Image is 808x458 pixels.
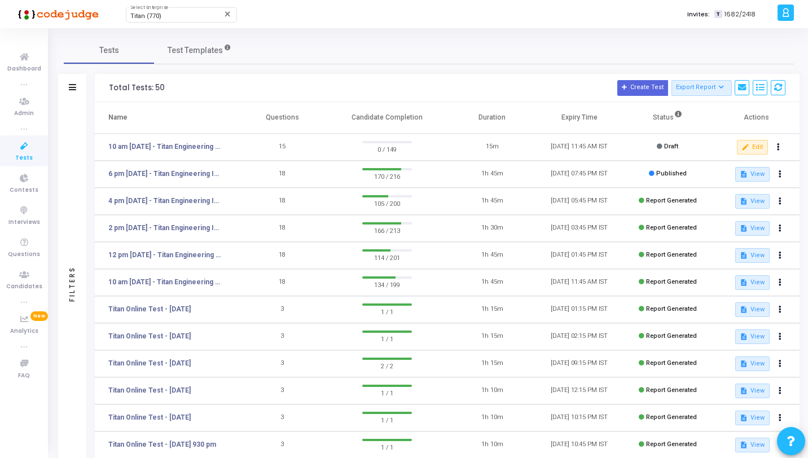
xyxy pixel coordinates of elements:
span: 170 / 216 [362,170,412,182]
td: [DATE] 11:45 AM IST [535,134,623,161]
div: Filters [67,222,77,346]
span: Tests [15,153,33,163]
span: 1 / 1 [362,414,412,425]
td: 15 [239,134,326,161]
mat-icon: description [740,441,748,449]
td: 3 [239,296,326,323]
mat-icon: description [740,360,748,368]
span: T [714,10,722,19]
span: Report Generated [646,359,697,367]
mat-icon: description [740,279,748,287]
button: View [735,248,770,263]
button: Edit [737,140,768,155]
span: Questions [8,250,40,259]
span: FAQ [18,371,30,381]
a: Titan Online Test - [DATE] [108,331,191,341]
th: Expiry Time [535,102,623,134]
td: [DATE] 07:45 PM IST [535,161,623,188]
a: Titan Online Test - [DATE] [108,385,191,395]
td: 1h 45m [449,161,536,188]
span: 1682/2418 [724,10,756,19]
button: View [735,167,770,182]
span: Interviews [8,218,40,227]
td: 1h 30m [449,215,536,242]
td: [DATE] 10:15 PM IST [535,404,623,431]
th: Status [623,102,712,134]
span: 134 / 199 [362,279,412,290]
td: 3 [239,377,326,404]
th: Duration [449,102,536,134]
td: [DATE] 01:45 PM IST [535,242,623,269]
span: Report Generated [646,278,697,285]
td: 1h 45m [449,242,536,269]
a: 4 pm [DATE] - Titan Engineering Intern 2026 [108,196,221,206]
button: View [735,384,770,398]
td: 18 [239,269,326,296]
mat-icon: description [740,170,748,178]
button: View [735,411,770,425]
span: Report Generated [646,224,697,231]
span: Report Generated [646,197,697,204]
td: 3 [239,323,326,350]
mat-icon: description [740,252,748,259]
mat-icon: description [740,333,748,341]
mat-icon: description [740,306,748,314]
a: Titan Online Test - [DATE] [108,358,191,368]
button: View [735,275,770,290]
span: Analytics [10,327,38,336]
span: Contests [10,186,38,195]
img: logo [14,3,99,25]
td: 18 [239,215,326,242]
span: 114 / 201 [362,252,412,263]
span: 1 / 1 [362,306,412,317]
button: Export Report [671,80,732,96]
td: [DATE] 01:15 PM IST [535,296,623,323]
span: Candidates [6,282,42,292]
mat-icon: Clear [223,10,232,19]
a: 2 pm [DATE] - Titan Engineering Intern 2026 [108,223,221,233]
td: 1h 45m [449,269,536,296]
mat-icon: edit [741,143,749,151]
mat-icon: description [740,224,748,232]
button: View [735,438,770,452]
span: Report Generated [646,386,697,394]
td: 1h 10m [449,377,536,404]
td: 1h 15m [449,323,536,350]
span: 2 / 2 [362,360,412,371]
mat-icon: description [740,387,748,395]
td: [DATE] 11:45 AM IST [535,269,623,296]
a: Titan Online Test - [DATE] [108,304,191,314]
span: Report Generated [646,413,697,421]
td: 3 [239,404,326,431]
button: View [735,329,770,344]
td: [DATE] 02:15 PM IST [535,323,623,350]
td: 18 [239,188,326,215]
span: 105 / 200 [362,197,412,209]
span: 0 / 149 [362,143,412,155]
span: 1 / 1 [362,441,412,452]
span: Report Generated [646,441,697,448]
span: Published [656,170,687,177]
div: Total Tests: 50 [109,83,165,93]
a: 12 pm [DATE] - Titan Engineering Intern 2026 [108,250,221,260]
td: 18 [239,161,326,188]
span: Tests [99,45,119,56]
button: View [735,221,770,236]
td: 3 [239,350,326,377]
span: Report Generated [646,332,697,340]
mat-icon: description [740,197,748,205]
span: Admin [14,109,34,118]
span: Titan (770) [130,12,161,20]
td: 1h 10m [449,404,536,431]
th: Questions [239,102,326,134]
td: [DATE] 09:15 PM IST [535,350,623,377]
td: 15m [449,134,536,161]
span: Test Templates [168,45,223,56]
label: Invites: [687,10,710,19]
td: 1h 45m [449,188,536,215]
a: 10 am [DATE] - Titan Engineering Intern 2026 [108,142,221,152]
td: 1h 15m [449,296,536,323]
span: New [30,311,48,321]
button: View [735,194,770,209]
span: Dashboard [7,64,41,74]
